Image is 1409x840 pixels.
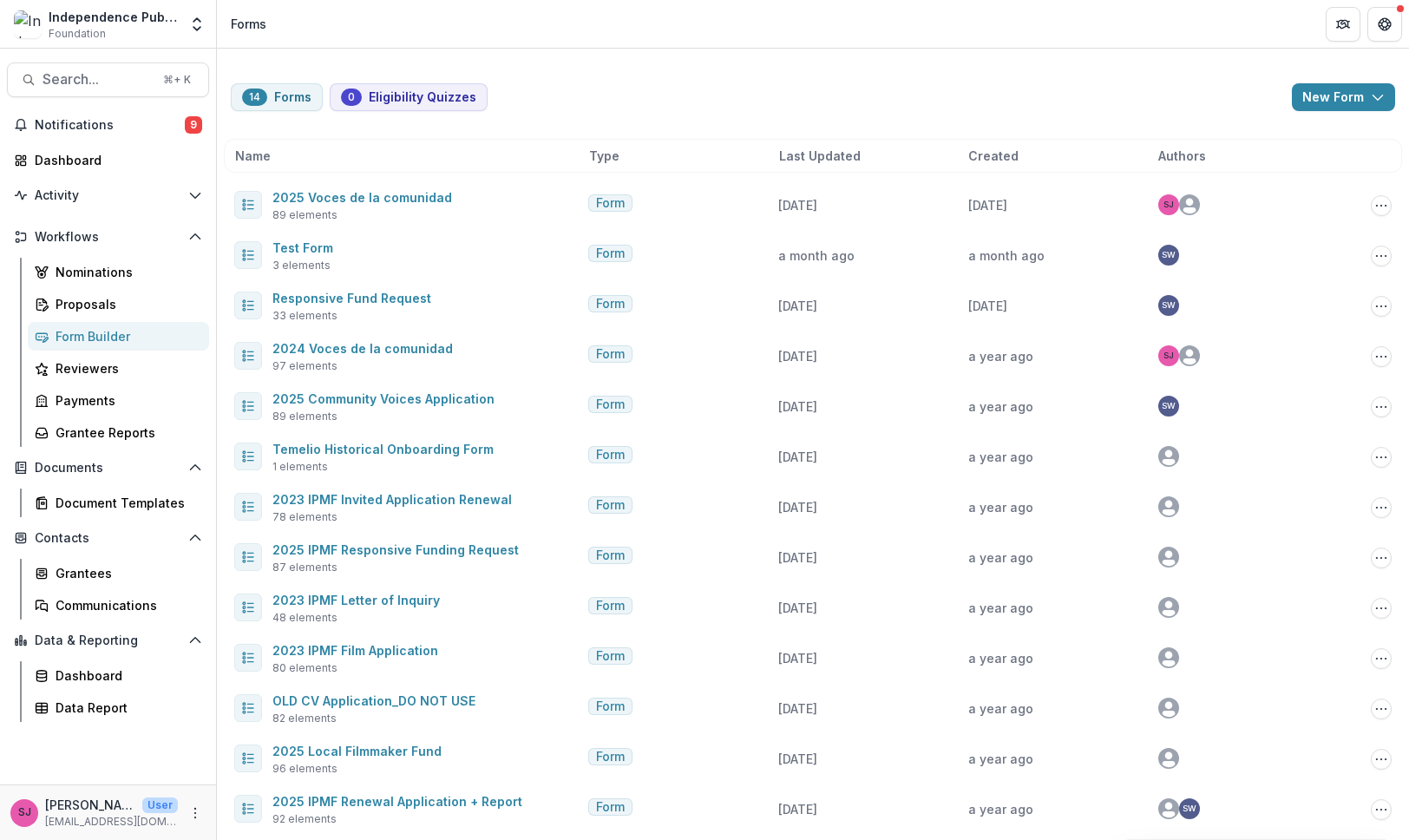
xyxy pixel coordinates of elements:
[778,500,817,515] span: [DATE]
[272,308,338,324] span: 33 elements
[35,461,181,476] span: Documents
[272,341,453,356] a: 2024 Voces de la comunidad
[14,10,42,38] img: Independence Public Media Foundation
[596,750,625,765] span: Form
[1326,7,1360,42] button: Partners
[28,591,209,620] a: Communications
[7,524,209,552] button: Open Contacts
[45,796,135,814] p: [PERSON_NAME]
[778,198,817,213] span: [DATE]
[7,62,209,97] button: Search...
[43,71,153,88] span: Search...
[1179,345,1200,366] svg: avatar
[778,248,855,263] span: a month ago
[35,188,181,203] span: Activity
[1163,200,1174,209] div: Samíl Jimenez-Magdaleno
[272,610,338,626] span: 48 elements
[778,600,817,615] span: [DATE]
[249,91,260,103] span: 14
[272,794,522,809] a: 2025 IPMF Renewal Application + Report
[596,599,625,614] span: Form
[272,660,338,676] span: 80 elements
[49,26,106,42] span: Foundation
[778,399,817,414] span: [DATE]
[968,651,1033,666] span: a year ago
[1371,346,1392,367] button: Options
[1371,648,1392,669] button: Options
[272,291,431,305] a: Responsive Fund Request
[778,550,817,565] span: [DATE]
[596,246,625,261] span: Form
[272,744,442,758] a: 2025 Local Filmmaker Fund
[968,450,1033,464] span: a year ago
[272,409,338,424] span: 89 elements
[968,399,1033,414] span: a year ago
[1371,397,1392,417] button: Options
[231,83,323,111] button: Forms
[28,559,209,587] a: Grantees
[35,151,195,169] div: Dashboard
[778,349,817,364] span: [DATE]
[1371,699,1392,719] button: Options
[1162,251,1176,259] div: Sherella Williams
[7,627,209,654] button: Open Data & Reporting
[596,347,625,362] span: Form
[272,258,331,273] span: 3 elements
[596,297,625,312] span: Form
[1371,497,1392,518] button: Options
[224,11,273,36] nav: breadcrumb
[596,699,625,714] span: Form
[1163,351,1174,360] div: Samíl Jimenez-Magdaleno
[778,751,817,766] span: [DATE]
[968,600,1033,615] span: a year ago
[28,489,209,517] a: Document Templates
[28,418,209,447] a: Grantee Reports
[968,701,1033,716] span: a year ago
[1158,547,1179,568] svg: avatar
[1158,496,1179,517] svg: avatar
[185,803,206,824] button: More
[7,181,209,209] button: Open Activity
[968,550,1033,565] span: a year ago
[56,699,195,717] div: Data Report
[272,643,438,658] a: 2023 IPMF Film Application
[1371,447,1392,468] button: Options
[272,711,337,726] span: 82 elements
[1158,446,1179,467] svg: avatar
[56,596,195,614] div: Communications
[968,248,1045,263] span: a month ago
[968,802,1033,817] span: a year ago
[35,531,181,546] span: Contacts
[1158,698,1179,719] svg: avatar
[1162,301,1176,310] div: Sherella Williams
[272,492,512,507] a: 2023 IPMF Invited Application Renewal
[968,500,1033,515] span: a year ago
[49,8,178,26] div: Independence Public Media Foundation
[1371,195,1392,216] button: Options
[1158,147,1206,165] span: Authors
[779,147,861,165] span: Last Updated
[778,299,817,313] span: [DATE]
[56,295,195,313] div: Proposals
[1371,799,1392,820] button: Options
[1158,647,1179,668] svg: avatar
[589,147,619,165] span: Type
[968,751,1033,766] span: a year ago
[1371,296,1392,317] button: Options
[56,391,195,410] div: Payments
[272,442,494,456] a: Temelio Historical Onboarding Form
[56,359,195,377] div: Reviewers
[35,230,181,245] span: Workflows
[1179,194,1200,215] svg: avatar
[28,290,209,318] a: Proposals
[272,509,338,525] span: 78 elements
[272,542,519,557] a: 2025 IPMF Responsive Funding Request
[28,258,209,286] a: Nominations
[1158,597,1179,618] svg: avatar
[45,814,178,830] p: [EMAIL_ADDRESS][DOMAIN_NAME]
[272,459,328,475] span: 1 elements
[35,118,185,133] span: Notifications
[1158,798,1179,819] svg: avatar
[272,207,338,223] span: 89 elements
[28,693,209,722] a: Data Report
